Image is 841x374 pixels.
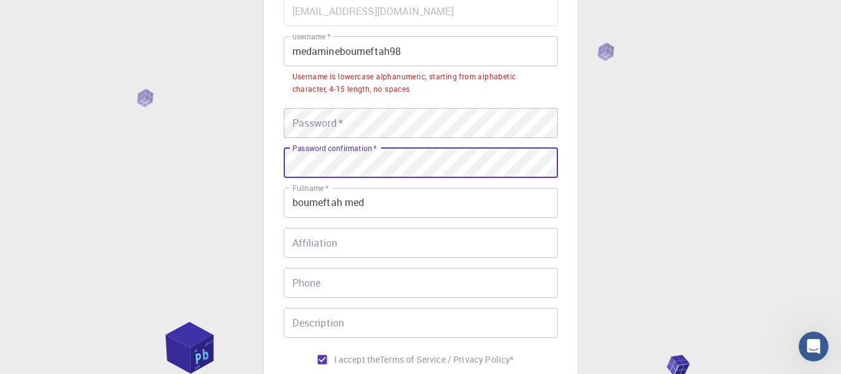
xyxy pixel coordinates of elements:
label: Password confirmation [292,143,377,154]
iframe: Intercom live chat [799,332,829,362]
label: username [292,31,330,42]
label: Fullname [292,183,329,194]
p: Terms of Service / Privacy Policy * [380,353,514,366]
span: I accept the [334,353,380,366]
a: Terms of Service / Privacy Policy* [380,353,514,366]
div: Username is lowercase alphanumeric, starting from alphabetic character, 4-15 length, no spaces [292,71,549,96]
